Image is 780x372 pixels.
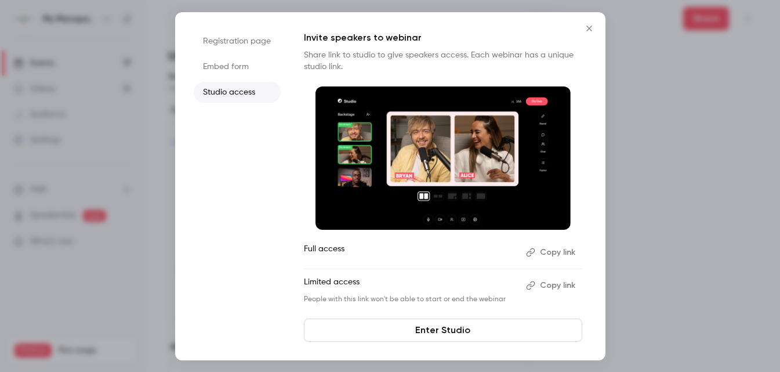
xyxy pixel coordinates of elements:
p: Invite speakers to webinar [304,31,582,45]
li: Registration page [194,31,281,52]
li: Embed form [194,56,281,77]
p: Full access [304,243,517,262]
p: People with this link won't be able to start or end the webinar [304,295,517,304]
button: Copy link [521,243,582,262]
p: Limited access [304,276,517,295]
li: Studio access [194,82,281,103]
button: Copy link [521,276,582,295]
img: Invite speakers to webinar [315,86,571,230]
p: Share link to studio to give speakers access. Each webinar has a unique studio link. [304,49,582,73]
a: Enter Studio [304,319,582,342]
button: Close [578,17,601,40]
